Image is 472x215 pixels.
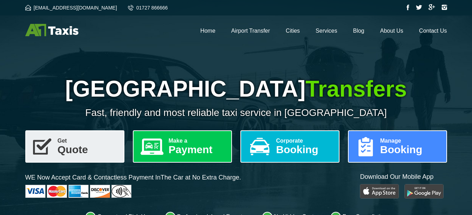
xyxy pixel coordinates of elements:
h1: [GEOGRAPHIC_DATA] [25,76,447,102]
a: Services [316,28,337,34]
a: Airport Transfer [231,28,270,34]
a: 01727 866666 [128,5,168,11]
p: Download Our Mobile App [360,172,447,181]
a: ManageBooking [348,130,447,163]
span: The Car at No Extra Charge. [161,174,241,181]
a: Contact Us [419,28,447,34]
span: Make a [169,138,226,144]
span: Corporate [276,138,333,144]
p: WE Now Accept Card & Contactless Payment In [25,173,241,182]
a: Home [200,28,215,34]
img: Google Plus [428,4,435,10]
p: Fast, friendly and most reliable taxi service in [GEOGRAPHIC_DATA] [25,107,447,118]
a: About Us [380,28,403,34]
span: Get [58,138,118,144]
img: Cards [25,185,131,198]
span: Manage [380,138,441,144]
a: Make aPayment [133,130,232,163]
img: Facebook [407,5,409,10]
img: Twitter [416,5,422,10]
a: [EMAIL_ADDRESS][DOMAIN_NAME] [25,5,117,11]
a: GetQuote [25,130,124,163]
a: CorporateBooking [240,130,340,163]
img: Play Store [360,184,399,198]
img: A1 Taxis St Albans LTD [25,24,78,36]
img: Instagram [441,5,447,10]
a: Cities [286,28,300,34]
span: Transfers [305,76,407,102]
img: Google Play [405,184,444,198]
a: Blog [353,28,364,34]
